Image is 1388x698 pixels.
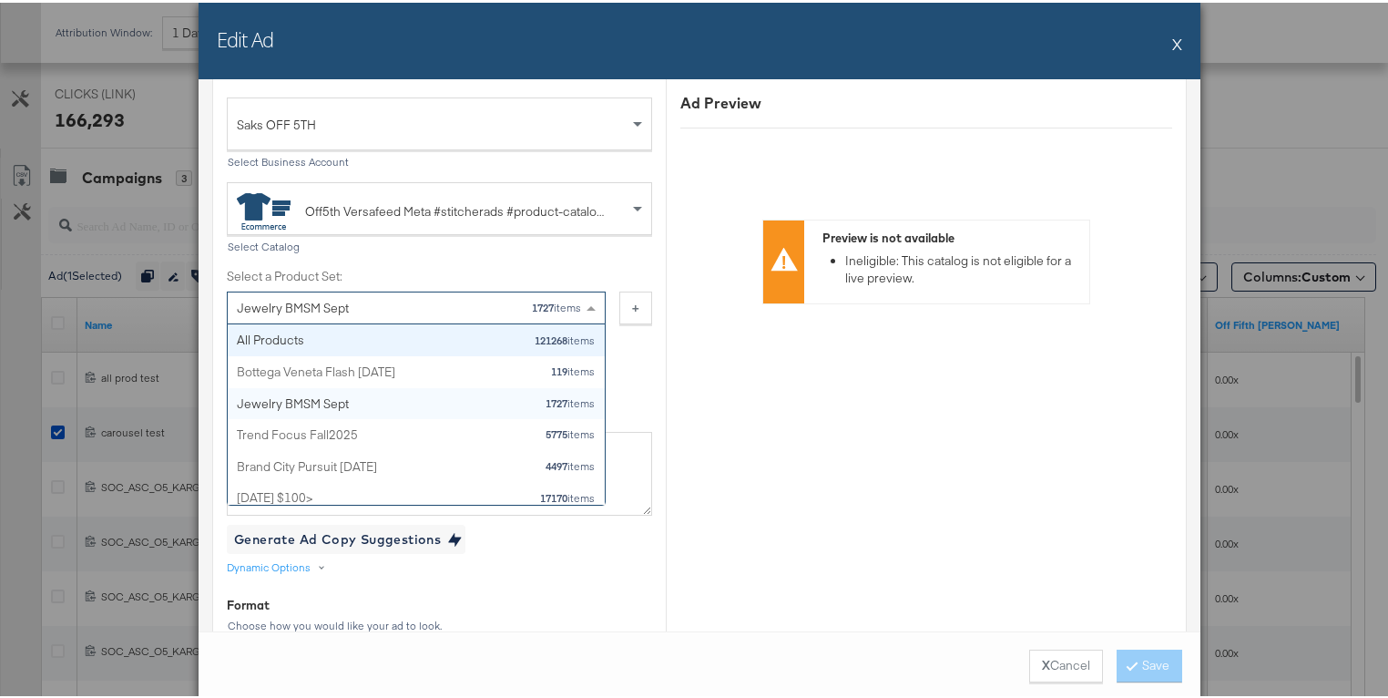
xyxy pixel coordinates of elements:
[545,457,596,470] div: items
[531,299,582,312] div: items
[237,290,349,321] div: Jewelry BMSM Sept
[1042,654,1050,672] strong: X
[551,362,567,375] strong: 119
[227,265,606,282] label: Select a Product Set:
[227,522,465,551] button: Generate Ad Copy Suggestions
[539,489,596,502] div: items
[546,425,567,438] strong: 5775
[227,558,311,572] div: Dynamic Options
[680,90,1172,111] div: Ad Preview
[234,526,441,549] div: Generate Ad Copy Suggestions
[237,487,313,504] div: [DATE] $100>
[237,329,304,346] div: All Products
[845,250,1080,283] li: Ineligible: This catalog is not eligible for a live preview.
[227,238,652,251] div: Select Catalog
[822,227,1080,244] div: Preview is not available
[237,361,395,378] div: Bottega Veneta Flash [DATE]
[545,395,596,407] div: items
[237,107,628,138] span: Saks OFF 5TH
[632,296,639,313] strong: +
[546,457,567,470] strong: 4497
[540,488,567,502] strong: 17170
[550,363,596,375] div: items
[1029,647,1103,680] button: XCancel
[619,289,652,322] button: +
[237,393,349,410] div: Jewelry BMSM Sept
[546,394,567,407] strong: 1727
[535,331,567,344] strong: 121268
[305,200,610,219] div: Off5th Versafeed Meta #stitcherads #product-catalog #keep
[227,617,652,630] div: Choose how you would like your ad to look.
[227,153,652,166] div: Select Business Account
[237,424,358,441] div: Trend Focus Fall2025
[532,298,554,312] strong: 1727
[1172,23,1182,59] button: X
[217,23,273,50] h2: Edit Ad
[237,456,377,473] div: Brand City Pursuit [DATE]
[545,426,596,438] div: items
[534,332,596,344] div: items
[227,594,652,611] div: Format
